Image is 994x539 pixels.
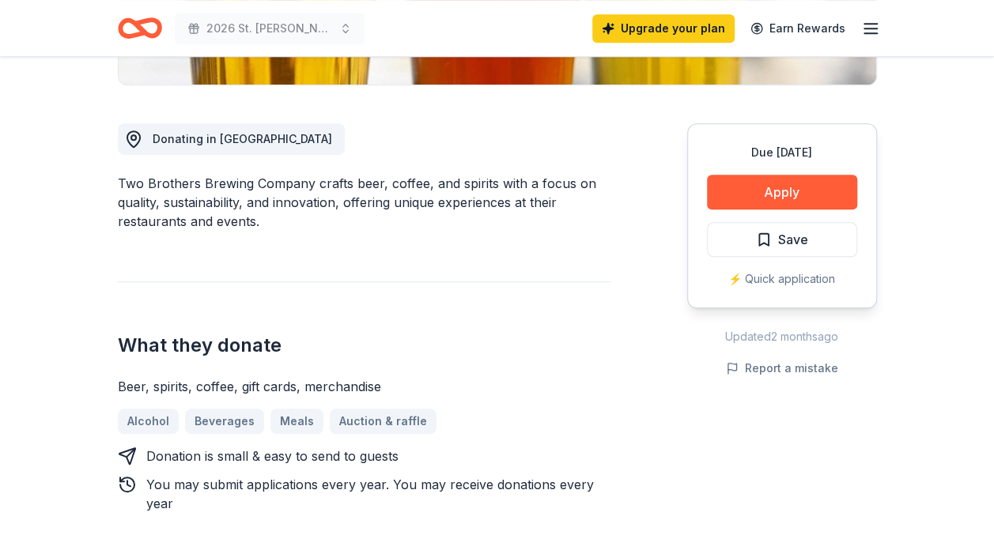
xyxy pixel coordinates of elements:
a: Alcohol [118,409,179,434]
span: 2026 St. [PERSON_NAME] Auction [206,19,333,38]
a: Beverages [185,409,264,434]
button: Save [707,222,857,257]
span: Save [778,229,808,250]
span: Donating in [GEOGRAPHIC_DATA] [153,132,332,145]
button: Report a mistake [726,359,838,378]
div: Updated 2 months ago [687,327,877,346]
a: Earn Rewards [741,14,855,43]
a: Auction & raffle [330,409,437,434]
div: You may submit applications every year . You may receive donations every year [146,475,611,513]
a: Meals [270,409,323,434]
div: Donation is small & easy to send to guests [146,447,399,465]
a: Upgrade your plan [592,14,735,43]
a: Home [118,9,162,47]
div: Due [DATE] [707,143,857,162]
div: Beer, spirits, coffee, gift cards, merchandise [118,377,611,396]
button: Apply [707,175,857,209]
h2: What they donate [118,333,611,358]
div: Two Brothers Brewing Company crafts beer, coffee, and spirits with a focus on quality, sustainabi... [118,174,611,231]
div: ⚡️ Quick application [707,269,857,288]
button: 2026 St. [PERSON_NAME] Auction [175,13,365,44]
